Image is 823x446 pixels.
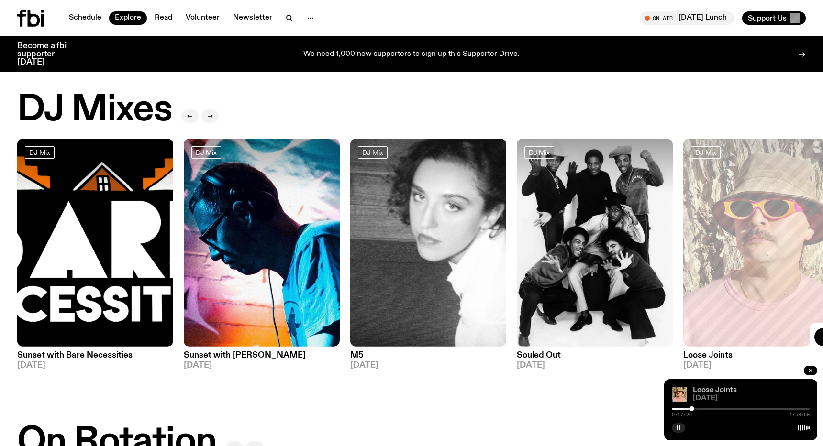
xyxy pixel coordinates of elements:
span: DJ Mix [29,149,50,156]
button: On Air[DATE] Lunch [640,11,734,25]
img: Simon Caldwell stands side on, looking downwards. He has headphones on. Behind him is a brightly ... [184,139,340,347]
span: [DATE] [517,361,673,370]
a: Volunteer [180,11,225,25]
span: [DATE] [350,361,506,370]
a: DJ Mix [191,146,221,159]
h3: Souled Out [517,351,673,359]
span: DJ Mix [196,149,217,156]
h3: M5 [350,351,506,359]
img: Tyson stands in front of a paperbark tree wearing orange sunglasses, a suede bucket hat and a pin... [672,387,687,402]
span: DJ Mix [362,149,383,156]
a: Newsletter [227,11,278,25]
a: Souled Out[DATE] [517,347,673,370]
img: A black and white photo of Lilly wearing a white blouse and looking up at the camera. [350,139,506,347]
h3: Sunset with Bare Necessities [17,351,173,359]
a: DJ Mix [524,146,554,159]
a: DJ Mix [691,146,721,159]
button: Support Us [742,11,806,25]
span: 1:59:58 [790,413,810,417]
a: Loose Joints [693,386,737,394]
span: DJ Mix [529,149,550,156]
span: [DATE] [693,395,810,402]
a: Sunset with Bare Necessities[DATE] [17,347,173,370]
img: Bare Necessities [17,139,173,347]
a: Explore [109,11,147,25]
p: We need 1,000 new supporters to sign up this Supporter Drive. [303,50,520,59]
span: 0:17:20 [672,413,692,417]
a: DJ Mix [358,146,388,159]
a: Read [149,11,178,25]
h2: DJ Mixes [17,92,172,128]
span: DJ Mix [695,149,716,156]
span: Support Us [748,14,787,22]
h3: Become a fbi supporter [DATE] [17,42,78,66]
a: DJ Mix [25,146,55,159]
a: Sunset with [PERSON_NAME][DATE] [184,347,340,370]
span: [DATE] [184,361,340,370]
a: M5[DATE] [350,347,506,370]
span: [DATE] [17,361,173,370]
h3: Sunset with [PERSON_NAME] [184,351,340,359]
a: Schedule [63,11,107,25]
